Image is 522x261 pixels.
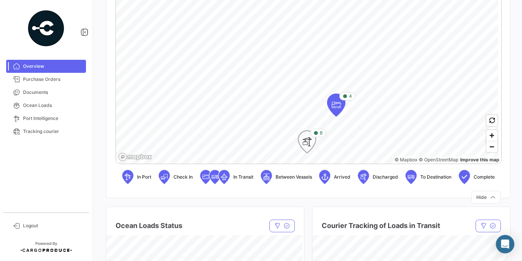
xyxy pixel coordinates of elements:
button: Zoom in [486,130,497,141]
a: Mapbox logo [118,153,152,161]
span: Arrived [334,174,350,181]
span: Tracking courier [23,128,83,135]
span: Logout [23,222,83,229]
span: Documents [23,89,83,96]
h4: Ocean Loads Status [116,220,182,231]
span: Ocean Loads [23,102,83,109]
a: Purchase Orders [6,73,86,86]
span: Discharged [373,174,398,181]
button: Hide [471,191,501,204]
span: Zoom out [486,141,497,152]
a: Map feedback [460,157,499,163]
div: Map marker [327,94,345,117]
span: In Transit [233,174,253,181]
span: In Port [137,174,151,181]
a: Port Intelligence [6,112,86,125]
div: Map marker [298,130,316,153]
span: Purchase Orders [23,76,83,83]
a: OpenStreetMap [419,157,458,163]
span: Overview [23,63,83,70]
a: Ocean Loads [6,99,86,112]
button: Zoom out [486,141,497,152]
img: powered-by.png [27,9,65,48]
span: Between Vessels [276,174,312,181]
h4: Courier Tracking of Loads in Transit [322,220,440,231]
a: Documents [6,86,86,99]
span: 4 [349,93,352,100]
a: Overview [6,60,86,73]
span: Complete [474,174,495,181]
span: Check In [173,174,193,181]
a: Tracking courier [6,125,86,138]
span: 8 [320,130,323,136]
a: Mapbox [395,157,417,163]
div: Abrir Intercom Messenger [496,235,514,253]
span: Port Intelligence [23,115,83,122]
span: To Destination [420,174,451,181]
